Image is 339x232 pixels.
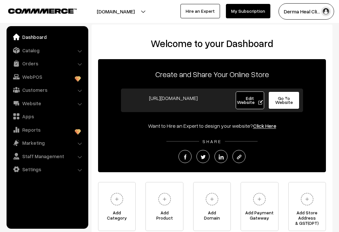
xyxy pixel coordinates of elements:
[275,95,293,105] span: Go To Website
[8,163,86,175] a: Settings
[8,124,86,136] a: Reports
[8,97,86,109] a: Website
[8,58,86,69] a: Orders
[8,84,86,96] a: Customers
[203,190,221,208] img: plus.svg
[268,91,299,109] a: Go To Website
[98,68,326,80] p: Create and Share Your Online Store
[250,190,268,208] img: plus.svg
[8,110,86,122] a: Apps
[8,8,77,13] img: COMMMERCE
[8,71,86,83] a: WebPOS
[193,182,231,231] a: AddDomain
[8,44,86,56] a: Catalog
[8,150,86,162] a: Staff Management
[74,3,158,20] button: [DOMAIN_NAME]
[288,182,326,231] a: Add Store Address& GST(OPT)
[8,7,65,14] a: COMMMERCE
[226,4,270,18] a: My Subscription
[194,210,230,223] span: Add Domain
[145,182,183,231] a: AddProduct
[241,182,278,231] a: Add PaymentGateway
[253,123,276,129] a: Click Here
[156,190,174,208] img: plus.svg
[321,7,331,16] img: user
[298,190,316,208] img: plus.svg
[98,210,135,223] span: Add Category
[241,210,278,223] span: Add Payment Gateway
[108,190,126,208] img: plus.svg
[289,210,326,223] span: Add Store Address & GST(OPT)
[8,137,86,149] a: Marketing
[279,3,334,20] button: Derma Heal Cli…
[146,210,183,223] span: Add Product
[237,95,263,105] span: Edit Website
[236,91,264,109] a: Edit Website
[199,139,225,144] span: SHARE
[180,4,220,18] a: Hire an Expert
[98,122,326,130] div: Want to Hire an Expert to design your website?
[8,31,86,43] a: Dashboard
[98,38,326,49] h2: Welcome to your Dashboard
[98,182,136,231] a: AddCategory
